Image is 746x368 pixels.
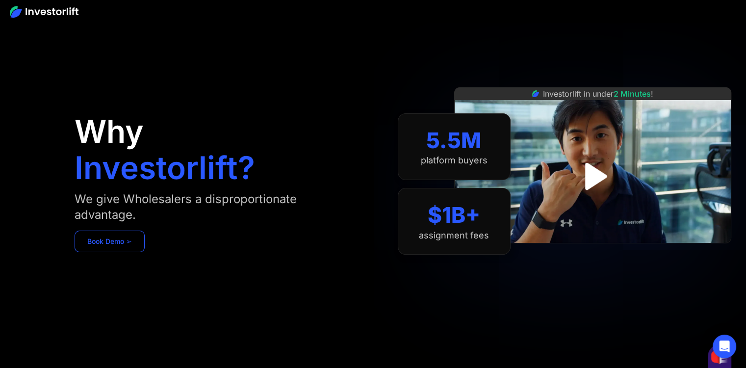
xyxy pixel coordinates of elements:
div: $1B+ [428,202,480,228]
iframe: Customer reviews powered by Trustpilot [519,248,666,260]
a: open lightbox [571,155,615,198]
div: platform buyers [421,155,488,166]
a: Book Demo ➢ [75,231,145,252]
div: Investorlift in under ! [543,88,653,100]
div: We give Wholesalers a disproportionate advantage. [75,191,344,223]
span: 2 Minutes [614,89,651,99]
div: 5.5M [426,128,482,154]
h1: Why [75,116,144,147]
div: Open Intercom Messenger [713,335,736,358]
h1: Investorlift? [75,152,255,184]
div: assignment fees [419,230,489,241]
